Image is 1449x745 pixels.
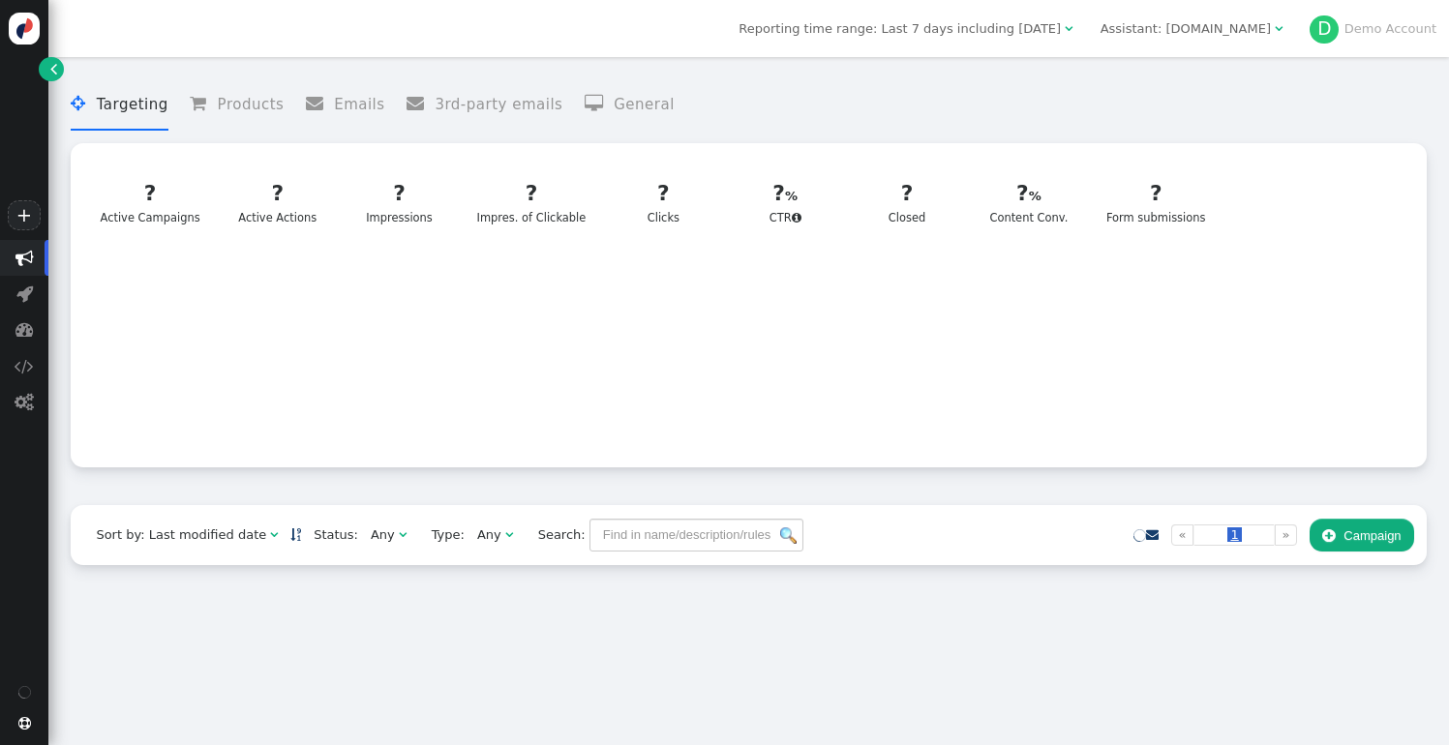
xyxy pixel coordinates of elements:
[15,249,34,267] span: 
[585,79,675,131] li: General
[1101,19,1271,39] div: Assistant: [DOMAIN_NAME]
[852,167,962,238] a: ?Closed
[101,178,200,210] div: ?
[740,178,830,210] div: ?
[1106,178,1206,226] div: Form submissions
[1106,178,1206,210] div: ?
[1065,22,1072,35] span: 
[780,527,797,544] img: icon_search.png
[1310,15,1339,45] div: D
[1310,519,1414,551] button: Campaign
[1171,524,1193,546] a: «
[477,178,587,210] div: ?
[619,178,709,210] div: ?
[16,284,33,303] span: 
[15,393,34,411] span: 
[89,167,211,238] a: ?Active Campaigns
[984,178,1073,210] div: ?
[18,717,31,730] span: 
[477,178,587,226] div: Impres. of Clickable
[223,167,333,238] a: ?Active Actions
[1310,21,1436,36] a: DDemo Account
[862,178,951,226] div: Closed
[466,167,597,238] a: ?Impres. of Clickable
[1146,528,1159,541] span: 
[1227,527,1241,542] span: 1
[270,528,278,541] span: 
[1275,524,1297,546] a: »
[290,527,301,542] a: 
[526,527,586,542] span: Search:
[71,79,167,131] li: Targeting
[371,525,395,545] div: Any
[399,528,407,541] span: 
[355,178,444,226] div: Impressions
[233,178,322,210] div: ?
[190,95,217,112] span: 
[15,320,34,339] span: 
[739,21,1061,36] span: Reporting time range: Last 7 days including [DATE]
[101,178,200,226] div: Active Campaigns
[306,95,334,112] span: 
[740,178,830,226] div: CTR
[233,178,322,226] div: Active Actions
[344,167,454,238] a: ?Impressions
[419,525,465,545] span: Type:
[9,13,41,45] img: logo-icon.svg
[71,95,96,112] span: 
[477,525,501,545] div: Any
[1275,22,1283,35] span: 
[792,212,801,223] span: 
[589,519,803,551] input: Find in name/description/rules
[407,79,562,131] li: 3rd-party emails
[96,525,266,545] div: Sort by: Last modified date
[1095,167,1216,238] a: ?Form submissions
[39,57,63,81] a: 
[619,178,709,226] div: Clicks
[8,200,41,230] a: +
[407,95,435,112] span: 
[608,167,718,238] a: ?Clicks
[1146,527,1159,542] a: 
[585,95,614,112] span: 
[50,59,57,78] span: 
[862,178,951,210] div: ?
[301,525,358,545] span: Status:
[730,167,840,238] a: ?CTR
[15,357,34,375] span: 
[984,178,1073,226] div: Content Conv.
[974,167,1084,238] a: ?Content Conv.
[290,528,301,541] span: Sorted in descending order
[355,178,444,210] div: ?
[190,79,284,131] li: Products
[306,79,385,131] li: Emails
[1322,528,1335,543] span: 
[505,528,513,541] span: 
